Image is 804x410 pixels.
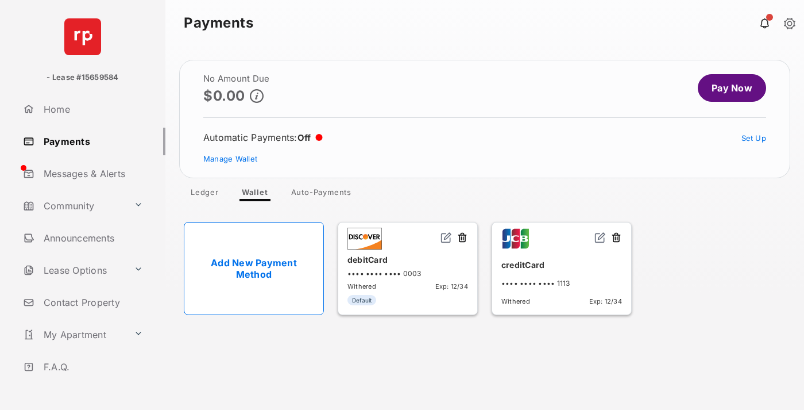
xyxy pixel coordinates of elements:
div: Automatic Payments : [203,132,323,143]
span: Off [297,132,311,143]
a: F.A.Q. [18,353,165,381]
a: Community [18,192,129,220]
img: svg+xml;base64,PHN2ZyB2aWV3Qm94PSIwIDAgMjQgMjQiIHdpZHRoPSIxNiIgaGVpZ2h0PSIxNiIgZmlsbD0ibm9uZSIgeG... [594,232,606,243]
a: Announcements [18,224,165,252]
span: Exp: 12/34 [435,282,468,290]
a: Messages & Alerts [18,160,165,187]
a: Ledger [181,187,228,201]
a: Set Up [741,133,767,143]
a: Lease Options [18,256,129,284]
strong: Payments [184,16,253,30]
div: •••• •••• •••• 1113 [501,279,622,288]
span: Withered [347,282,376,290]
a: Payments [18,128,165,155]
p: $0.00 [203,88,245,104]
img: svg+xml;base64,PHN2ZyB4bWxucz0iaHR0cDovL3d3dy53My5vcmcvMjAwMC9zdmciIHdpZHRoPSI2NCIgaGVpZ2h0PSI2NC... [64,18,101,55]
h2: No Amount Due [203,74,269,83]
span: Exp: 12/34 [589,297,622,305]
a: My Apartment [18,321,129,348]
p: - Lease #15659584 [47,72,118,83]
a: Add New Payment Method [184,222,324,315]
div: debitCard [347,250,468,269]
a: Contact Property [18,289,165,316]
a: Home [18,95,165,123]
div: creditCard [501,255,622,274]
img: svg+xml;base64,PHN2ZyB2aWV3Qm94PSIwIDAgMjQgMjQiIHdpZHRoPSIxNiIgaGVpZ2h0PSIxNiIgZmlsbD0ibm9uZSIgeG... [440,232,452,243]
div: •••• •••• •••• 0003 [347,269,468,278]
a: Wallet [233,187,277,201]
a: Auto-Payments [282,187,361,201]
span: Withered [501,297,530,305]
a: Manage Wallet [203,154,257,163]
